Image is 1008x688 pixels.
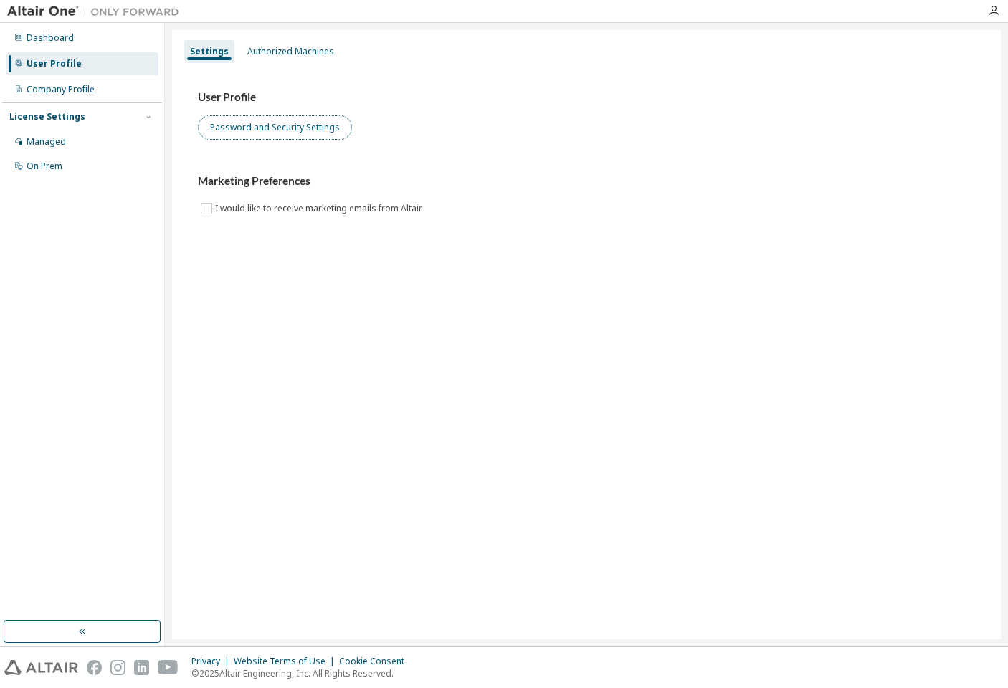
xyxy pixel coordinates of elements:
[191,656,234,667] div: Privacy
[27,136,66,148] div: Managed
[215,200,425,217] label: I would like to receive marketing emails from Altair
[198,115,352,140] button: Password and Security Settings
[87,660,102,675] img: facebook.svg
[247,46,334,57] div: Authorized Machines
[198,90,975,105] h3: User Profile
[134,660,149,675] img: linkedin.svg
[27,32,74,44] div: Dashboard
[110,660,125,675] img: instagram.svg
[190,46,229,57] div: Settings
[158,660,179,675] img: youtube.svg
[191,667,413,679] p: © 2025 Altair Engineering, Inc. All Rights Reserved.
[339,656,413,667] div: Cookie Consent
[27,161,62,172] div: On Prem
[198,174,975,188] h3: Marketing Preferences
[234,656,339,667] div: Website Terms of Use
[7,4,186,19] img: Altair One
[27,84,95,95] div: Company Profile
[27,58,82,70] div: User Profile
[4,660,78,675] img: altair_logo.svg
[9,111,85,123] div: License Settings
